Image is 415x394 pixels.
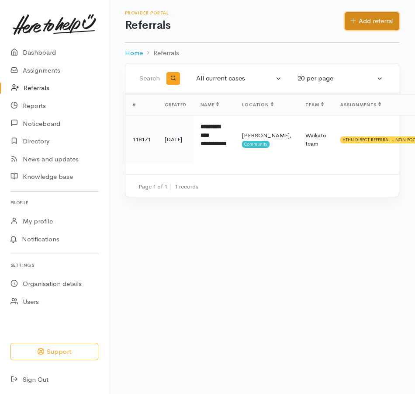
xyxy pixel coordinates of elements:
[191,70,287,87] button: All current cases
[125,94,158,115] th: #
[10,343,98,361] button: Support
[125,10,345,15] h6: Provider Portal
[165,136,182,143] time: [DATE]
[305,131,326,148] div: Waikato team
[242,102,273,108] span: Location
[242,141,270,148] span: Community
[196,73,274,84] div: All current cases
[125,115,158,164] td: 118171
[201,102,219,108] span: Name
[305,102,323,108] span: Team
[345,12,399,30] a: Add referral
[125,48,143,58] a: Home
[170,183,172,190] span: |
[10,259,98,271] h6: Settings
[136,68,162,89] input: Search
[138,183,198,190] small: Page 1 of 1 1 records
[297,73,375,84] div: 20 per page
[143,48,179,58] li: Referrals
[125,43,399,63] nav: breadcrumb
[292,70,388,87] button: 20 per page
[158,94,194,115] th: Created
[340,102,381,108] span: Assignments
[125,19,345,32] h1: Referrals
[10,197,98,209] h6: Profile
[242,132,291,139] span: [PERSON_NAME],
